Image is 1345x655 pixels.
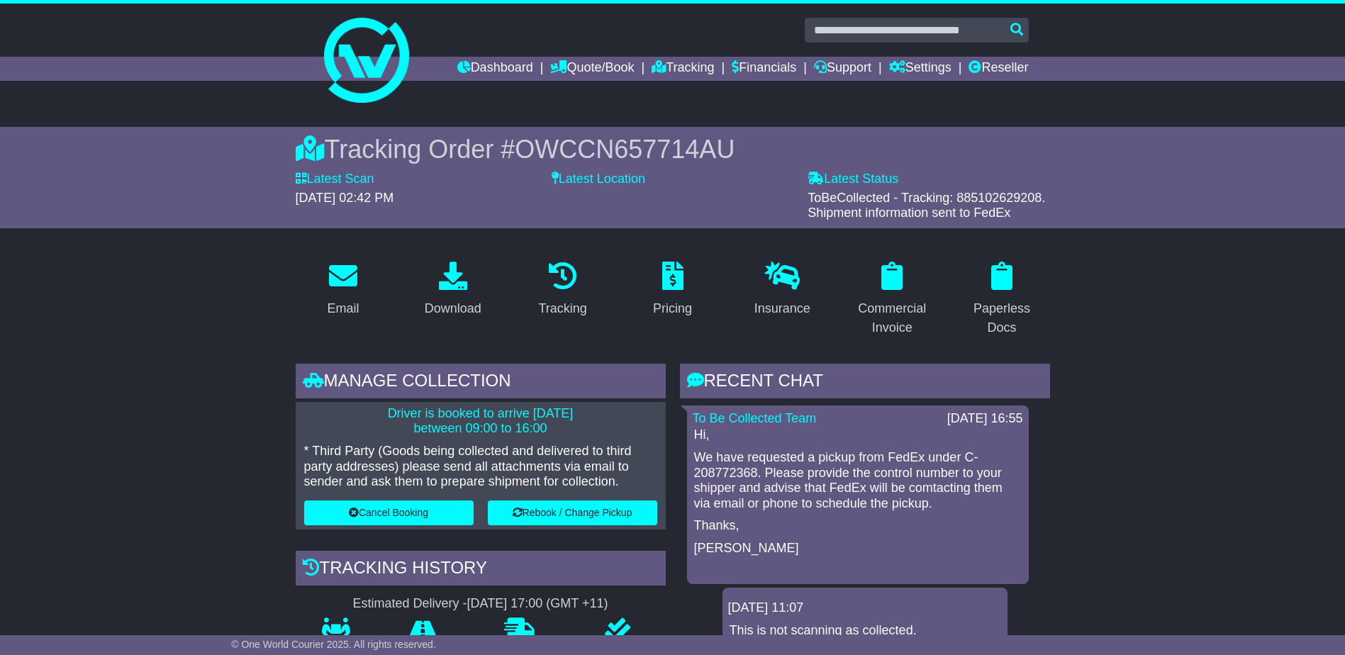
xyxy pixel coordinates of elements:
a: Commercial Invoice [844,257,940,342]
button: Rebook / Change Pickup [488,500,657,525]
a: Quote/Book [550,57,634,81]
div: Email [327,299,359,318]
div: Tracking history [296,551,666,589]
div: Pricing [653,299,692,318]
a: To Be Collected Team [693,411,817,425]
a: Download [415,257,491,323]
p: * Third Party (Goods being collected and delivered to third party addresses) please send all atta... [304,444,657,490]
p: Thanks, [694,518,1022,534]
span: OWCCN657714AU [515,135,735,164]
a: Financials [732,57,796,81]
div: Insurance [754,299,810,318]
a: Settings [889,57,951,81]
a: Support [814,57,871,81]
a: Reseller [969,57,1028,81]
span: © One World Courier 2025. All rights reserved. [231,639,436,650]
p: Driver is booked to arrive [DATE] between 09:00 to 16:00 [304,406,657,437]
div: [DATE] 11:07 [728,600,1002,616]
span: [DATE] 02:42 PM [296,191,394,205]
div: Tracking Order # [296,134,1050,164]
a: Dashboard [457,57,533,81]
div: Estimated Delivery - [296,596,666,612]
p: We have requested a pickup from FedEx under C-208772368. Please provide the control number to you... [694,450,1022,511]
div: Paperless Docs [964,299,1041,337]
button: Cancel Booking [304,500,474,525]
label: Latest Scan [296,172,374,187]
p: Hi, [694,427,1022,443]
label: Latest Status [808,172,898,187]
p: [PERSON_NAME] [694,541,1022,556]
div: RECENT CHAT [680,364,1050,402]
a: Pricing [644,257,701,323]
div: Download [425,299,481,318]
div: Tracking [538,299,586,318]
a: Email [318,257,368,323]
div: [DATE] 17:00 (GMT +11) [467,596,608,612]
div: Commercial Invoice [854,299,931,337]
a: Paperless Docs [954,257,1050,342]
a: Tracking [529,257,596,323]
span: ToBeCollected - Tracking: 885102629208. Shipment information sent to FedEx [808,191,1045,220]
div: Manage collection [296,364,666,402]
a: Insurance [745,257,820,323]
div: [DATE] 16:55 [947,411,1023,427]
a: Tracking [652,57,714,81]
p: This is not scanning as collected. [730,623,1000,639]
label: Latest Location [552,172,645,187]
